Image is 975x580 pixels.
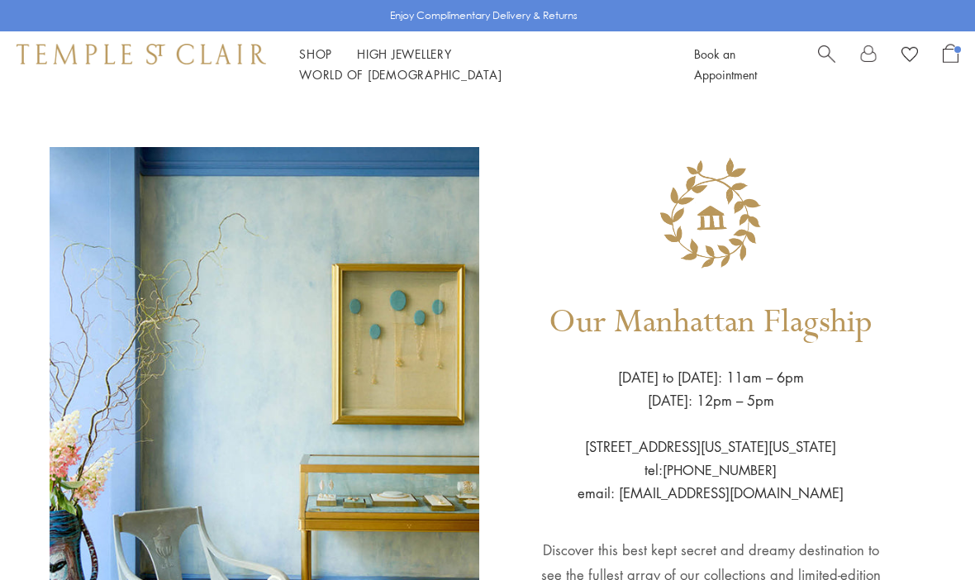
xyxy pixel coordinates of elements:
[818,44,835,85] a: Search
[17,44,266,64] img: Temple St. Clair
[299,44,657,85] nav: Main navigation
[578,412,844,505] p: [STREET_ADDRESS][US_STATE][US_STATE] tel: email: [EMAIL_ADDRESS][DOMAIN_NAME]
[618,366,804,412] p: [DATE] to [DATE]: 11am – 6pm [DATE]: 12pm – 5pm
[549,279,873,366] h1: Our Manhattan Flagship
[299,45,332,62] a: ShopShop
[390,7,578,24] p: Enjoy Complimentary Delivery & Returns
[299,66,502,83] a: World of [DEMOGRAPHIC_DATA]World of [DEMOGRAPHIC_DATA]
[901,44,918,69] a: View Wishlist
[663,461,777,479] a: [PHONE_NUMBER]
[943,44,958,85] a: Open Shopping Bag
[357,45,452,62] a: High JewelleryHigh Jewellery
[892,502,958,563] iframe: Gorgias live chat messenger
[694,45,757,83] a: Book an Appointment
